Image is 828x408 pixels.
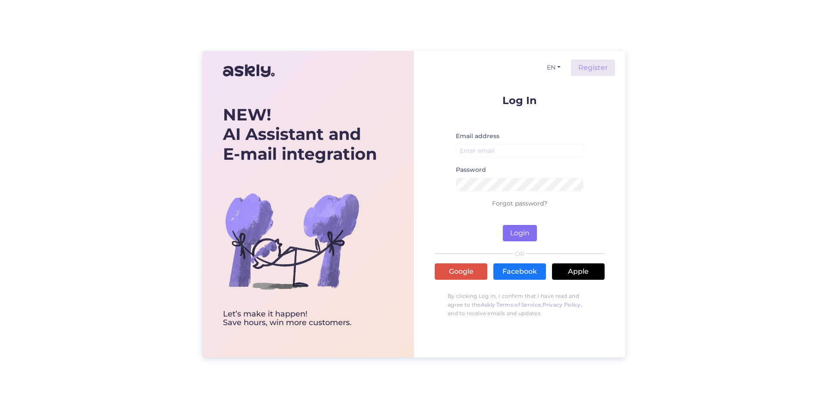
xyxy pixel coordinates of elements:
[493,263,546,280] a: Facebook
[503,225,537,241] button: Login
[223,172,361,310] img: bg-askly
[456,132,499,141] label: Email address
[435,288,605,322] p: By clicking Log In, I confirm that I have read and agree to the , , and to receive emails and upd...
[223,105,377,164] div: AI Assistant and E-mail integration
[492,199,547,207] a: Forgot password?
[435,95,605,106] p: Log In
[571,60,615,76] a: Register
[223,104,271,125] b: NEW!
[456,165,486,174] label: Password
[223,60,275,81] img: Askly
[223,310,377,327] div: Let’s make it happen! Save hours, win more customers.
[481,301,541,308] a: Askly Terms of Service
[514,251,526,257] span: OR
[435,263,487,280] a: Google
[543,61,564,74] button: EN
[552,263,605,280] a: Apple
[543,301,581,308] a: Privacy Policy
[456,144,583,158] input: Enter email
